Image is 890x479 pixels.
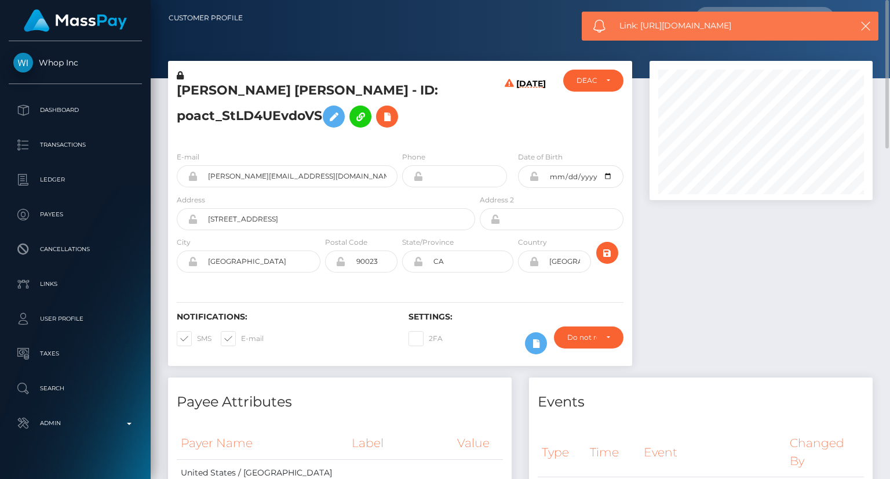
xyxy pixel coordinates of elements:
a: Transactions [9,130,142,159]
label: Phone [402,152,425,162]
button: Do not require [554,326,623,349]
p: Payees [13,206,137,223]
a: Ledger [9,165,142,194]
label: E-mail [177,152,199,162]
label: SMS [177,331,211,346]
th: Changed By [786,427,864,477]
div: Do not require [567,333,597,342]
h6: Settings: [408,312,623,322]
th: Payer Name [177,427,348,459]
th: Time [586,427,640,477]
a: Links [9,270,142,299]
th: Event [640,427,786,477]
a: Taxes [9,339,142,368]
label: City [177,237,191,248]
p: Ledger [13,171,137,188]
label: State/Province [402,237,454,248]
label: Address [177,195,205,205]
h5: [PERSON_NAME] [PERSON_NAME] - ID: poact_StLD4UEvdoVS [177,82,469,133]
div: DEACTIVE [577,76,596,85]
p: User Profile [13,310,137,328]
input: Search... [695,7,804,29]
th: Type [538,427,586,477]
span: Link: [URL][DOMAIN_NAME] [619,20,840,32]
button: DEACTIVE [563,70,623,92]
a: Cancellations [9,235,142,264]
p: Cancellations [13,241,137,258]
label: Postal Code [325,237,367,248]
p: Dashboard [13,101,137,119]
h6: [DATE] [516,79,546,137]
a: Payees [9,200,142,229]
p: Transactions [13,136,137,154]
p: Admin [13,415,137,432]
img: Whop Inc [13,53,33,72]
th: Label [348,427,453,459]
p: Taxes [13,345,137,362]
label: Country [518,237,547,248]
a: Search [9,374,142,403]
label: Address 2 [480,195,514,205]
h4: Events [538,392,864,412]
a: Customer Profile [169,6,243,30]
a: Dashboard [9,96,142,125]
th: Value [453,427,503,459]
label: Date of Birth [518,152,563,162]
span: Whop Inc [9,57,142,68]
p: Search [13,380,137,397]
label: 2FA [408,331,443,346]
h6: Notifications: [177,312,391,322]
a: Admin [9,409,142,438]
img: MassPay Logo [24,9,127,32]
label: E-mail [221,331,264,346]
a: User Profile [9,304,142,333]
h4: Payee Attributes [177,392,503,412]
p: Links [13,275,137,293]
